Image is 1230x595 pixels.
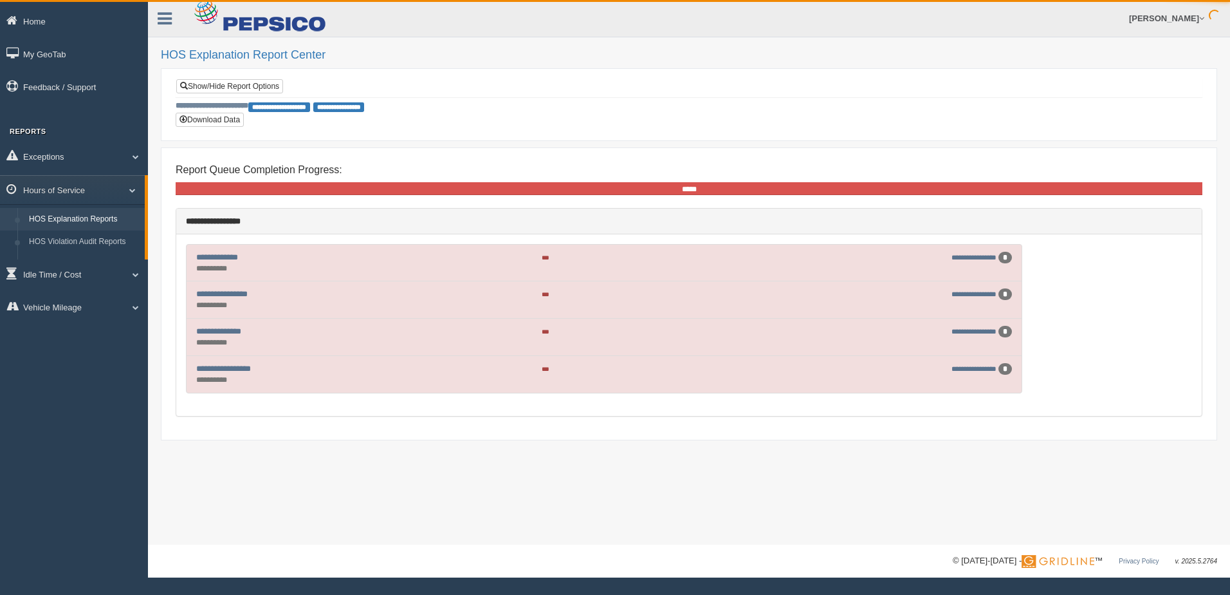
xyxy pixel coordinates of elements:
[953,554,1217,568] div: © [DATE]-[DATE] - ™
[176,79,283,93] a: Show/Hide Report Options
[23,231,145,254] a: HOS Violation Audit Reports
[1022,555,1094,568] img: Gridline
[1175,558,1217,565] span: v. 2025.5.2764
[23,254,145,277] a: HOS Violations
[176,113,244,127] button: Download Data
[1119,558,1159,565] a: Privacy Policy
[161,49,1217,62] h2: HOS Explanation Report Center
[23,208,145,231] a: HOS Explanation Reports
[176,164,1202,176] h4: Report Queue Completion Progress:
